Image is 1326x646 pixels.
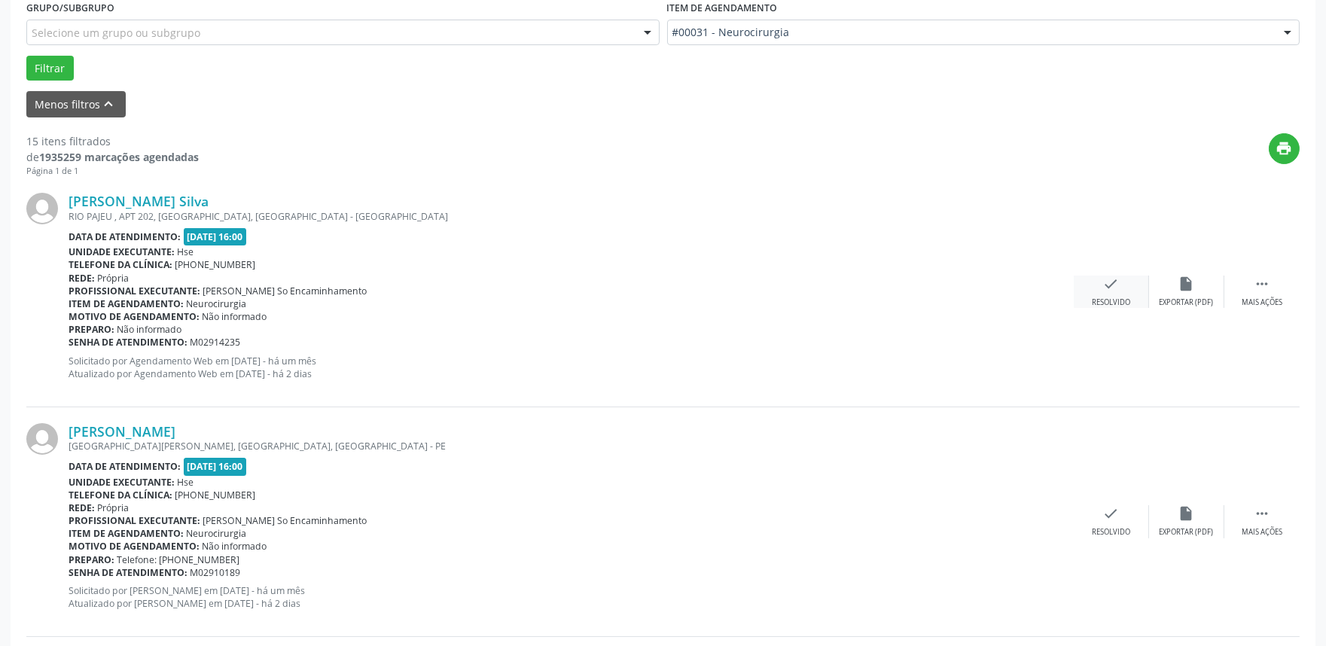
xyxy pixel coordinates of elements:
div: Página 1 de 1 [26,165,199,178]
p: Solicitado por [PERSON_NAME] em [DATE] - há um mês Atualizado por [PERSON_NAME] em [DATE] - há 2 ... [69,584,1074,610]
div: de [26,149,199,165]
span: M02914235 [191,336,241,349]
button: print [1269,133,1300,164]
p: Solicitado por Agendamento Web em [DATE] - há um mês Atualizado por Agendamento Web em [DATE] - h... [69,355,1074,380]
b: Data de atendimento: [69,230,181,243]
i:  [1254,276,1270,292]
img: img [26,423,58,455]
b: Motivo de agendamento: [69,310,200,323]
i: print [1276,140,1293,157]
b: Item de agendamento: [69,297,184,310]
span: Não informado [117,323,182,336]
b: Rede: [69,272,95,285]
i: insert_drive_file [1178,505,1195,522]
i: check [1103,505,1120,522]
span: Telefone: [PHONE_NUMBER] [117,553,240,566]
span: Neurocirurgia [187,527,247,540]
b: Unidade executante: [69,476,175,489]
b: Rede: [69,501,95,514]
b: Unidade executante: [69,245,175,258]
b: Profissional executante: [69,285,200,297]
b: Senha de atendimento: [69,566,187,579]
strong: 1935259 marcações agendadas [39,150,199,164]
div: RIO PAJEU , APT 202, [GEOGRAPHIC_DATA], [GEOGRAPHIC_DATA] - [GEOGRAPHIC_DATA] [69,210,1074,223]
button: Filtrar [26,56,74,81]
div: Mais ações [1242,527,1282,538]
a: [PERSON_NAME] [69,423,175,440]
span: [DATE] 16:00 [184,458,247,475]
b: Profissional executante: [69,514,200,527]
span: [PERSON_NAME] So Encaminhamento [203,514,367,527]
i:  [1254,505,1270,522]
div: Resolvido [1092,527,1130,538]
span: [PERSON_NAME] So Encaminhamento [203,285,367,297]
span: #00031 - Neurocirurgia [672,25,1270,40]
span: Própria [98,501,130,514]
span: Hse [178,476,194,489]
span: Neurocirurgia [187,297,247,310]
button: Menos filtroskeyboard_arrow_up [26,91,126,117]
span: Não informado [203,310,267,323]
div: Exportar (PDF) [1160,297,1214,308]
span: [DATE] 16:00 [184,228,247,245]
div: [GEOGRAPHIC_DATA][PERSON_NAME], [GEOGRAPHIC_DATA], [GEOGRAPHIC_DATA] - PE [69,440,1074,453]
a: [PERSON_NAME] Silva [69,193,209,209]
span: Não informado [203,540,267,553]
b: Senha de atendimento: [69,336,187,349]
i: insert_drive_file [1178,276,1195,292]
span: Própria [98,272,130,285]
b: Data de atendimento: [69,460,181,473]
span: Hse [178,245,194,258]
div: Mais ações [1242,297,1282,308]
b: Item de agendamento: [69,527,184,540]
i: keyboard_arrow_up [101,96,117,112]
span: Selecione um grupo ou subgrupo [32,25,200,41]
b: Preparo: [69,323,114,336]
div: 15 itens filtrados [26,133,199,149]
div: Exportar (PDF) [1160,527,1214,538]
div: Resolvido [1092,297,1130,308]
span: M02910189 [191,566,241,579]
span: [PHONE_NUMBER] [175,489,256,501]
span: [PHONE_NUMBER] [175,258,256,271]
b: Telefone da clínica: [69,258,172,271]
b: Telefone da clínica: [69,489,172,501]
b: Motivo de agendamento: [69,540,200,553]
b: Preparo: [69,553,114,566]
img: img [26,193,58,224]
i: check [1103,276,1120,292]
